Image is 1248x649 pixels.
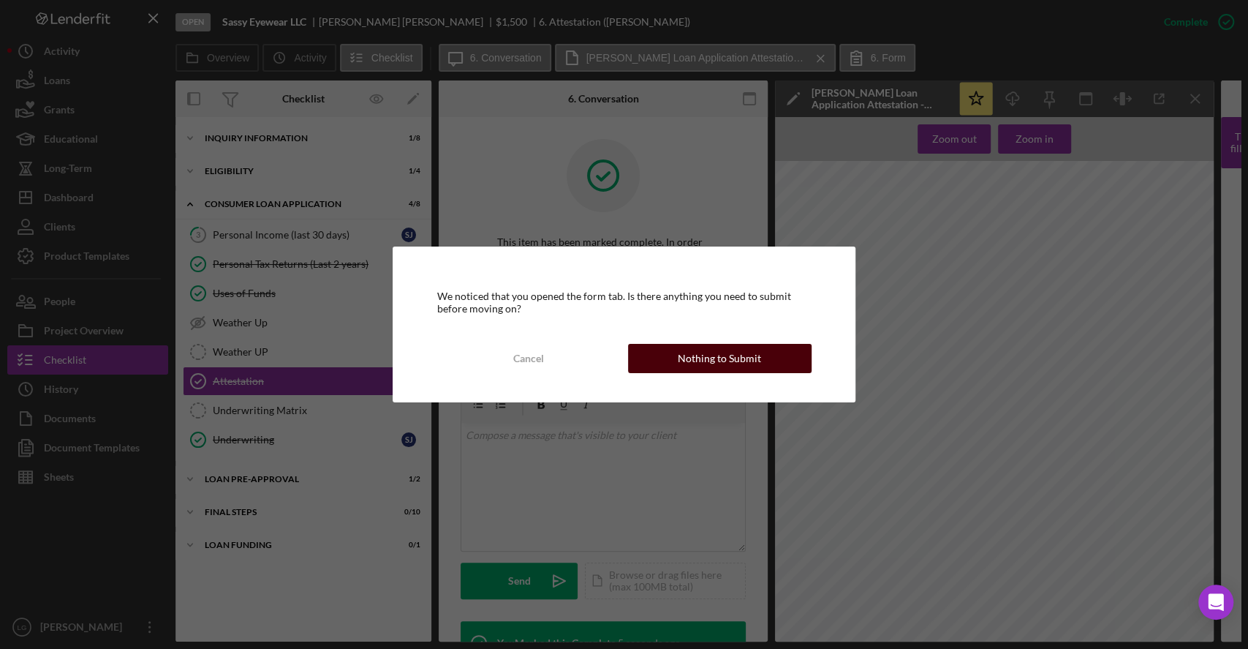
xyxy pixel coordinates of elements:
[678,344,761,373] div: Nothing to Submit
[628,344,812,373] button: Nothing to Submit
[513,344,544,373] div: Cancel
[436,344,620,373] button: Cancel
[436,290,811,314] div: We noticed that you opened the form tab. Is there anything you need to submit before moving on?
[1198,585,1233,620] div: Open Intercom Messenger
